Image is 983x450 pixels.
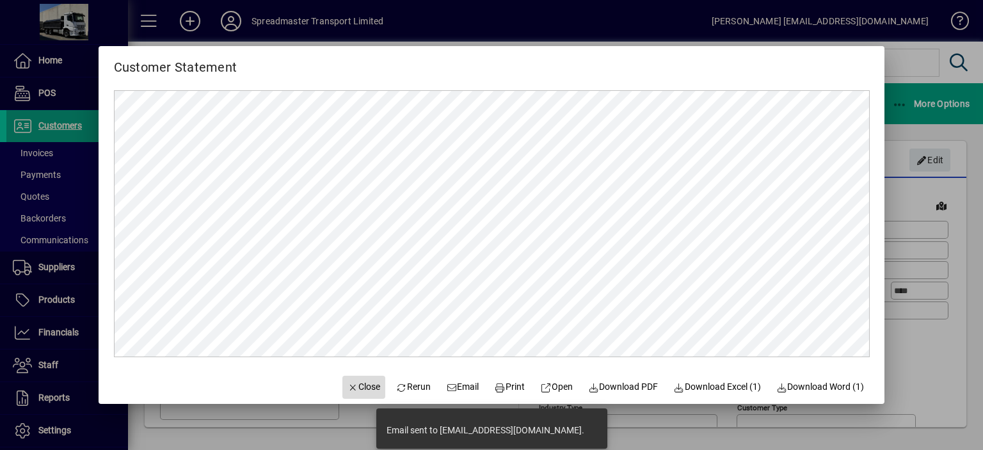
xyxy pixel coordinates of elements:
[776,380,865,394] span: Download Word (1)
[495,380,525,394] span: Print
[387,424,584,437] div: Email sent to [EMAIL_ADDRESS][DOMAIN_NAME].
[771,376,870,399] button: Download Word (1)
[342,376,386,399] button: Close
[348,380,381,394] span: Close
[99,46,253,77] h2: Customer Statement
[583,376,664,399] a: Download PDF
[446,380,479,394] span: Email
[673,380,761,394] span: Download Excel (1)
[396,380,431,394] span: Rerun
[588,380,659,394] span: Download PDF
[441,376,484,399] button: Email
[535,376,578,399] a: Open
[668,376,766,399] button: Download Excel (1)
[489,376,530,399] button: Print
[540,380,573,394] span: Open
